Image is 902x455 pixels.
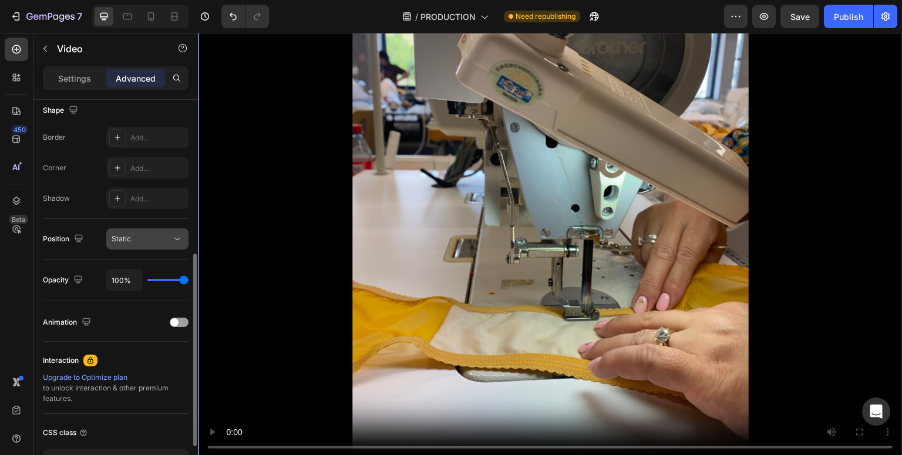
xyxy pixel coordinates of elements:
[58,72,91,85] p: Settings
[516,11,575,22] span: Need republishing
[43,103,80,119] div: Shape
[130,133,186,143] div: Add...
[130,163,186,174] div: Add...
[43,315,93,331] div: Animation
[116,72,156,85] p: Advanced
[9,215,28,224] div: Beta
[43,427,88,438] div: CSS class
[43,163,66,173] div: Corner
[107,269,142,291] input: Auto
[43,372,189,404] div: to unlock Interaction & other premium features.
[420,11,476,23] span: PRODUCTION
[43,272,85,288] div: Opacity
[780,5,819,28] button: Save
[43,231,86,247] div: Position
[43,372,189,383] div: Upgrade to Optimize plan
[112,234,131,243] span: Static
[77,9,82,23] p: 7
[790,12,810,22] span: Save
[43,132,66,143] div: Border
[834,11,863,23] div: Publish
[130,194,186,204] div: Add...
[57,42,157,56] p: Video
[198,33,902,455] iframe: Design area
[221,5,269,28] div: Undo/Redo
[824,5,873,28] button: Publish
[43,355,79,366] div: Interaction
[5,5,87,28] button: 7
[11,125,28,134] div: 450
[43,193,70,204] div: Shadow
[106,228,189,250] button: Static
[415,11,418,23] span: /
[862,397,890,426] div: Open Intercom Messenger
